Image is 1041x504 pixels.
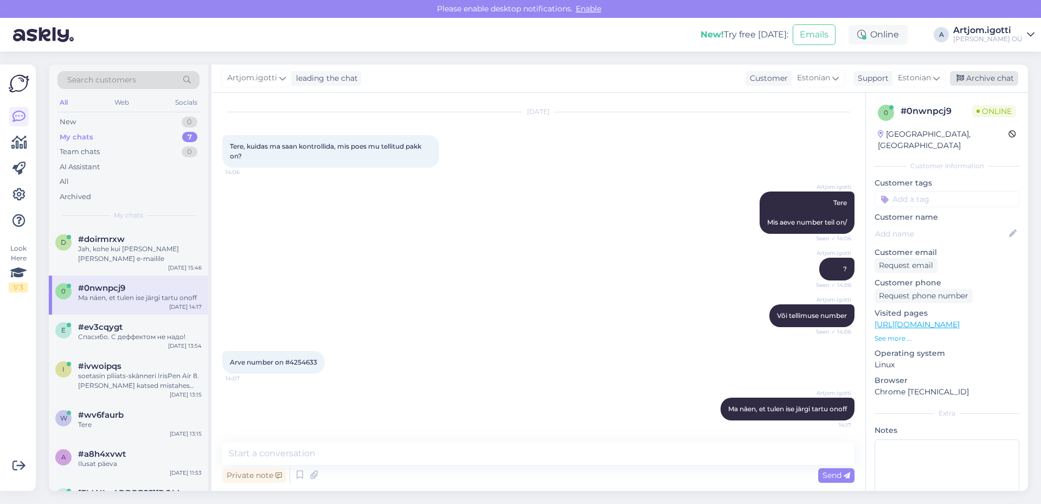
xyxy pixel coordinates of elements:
span: e [61,326,66,334]
div: Archive chat [950,71,1018,86]
a: [URL][DOMAIN_NAME] [875,320,960,329]
div: Support [853,73,889,84]
span: #ev3cqygt [78,322,123,332]
div: [DATE] 11:53 [170,469,202,477]
span: Artjom.igotti [811,249,851,257]
div: Request phone number [875,289,973,303]
span: 0 [61,287,66,295]
div: 7 [182,132,197,143]
span: Seen ✓ 14:06 [811,234,851,243]
span: Seen ✓ 14:06 [811,328,851,336]
div: [DATE] 14:17 [169,303,202,311]
div: Private note [222,468,286,483]
p: Notes [875,425,1019,436]
span: Või tellimuse number [777,311,847,320]
span: Tere, kuidas ma saan kontrollida, mis poes mu tellitud pakk on? [230,142,423,160]
span: 14:06 [226,168,266,176]
div: Online [849,25,908,44]
span: #ivwoipqs [78,361,121,371]
div: [GEOGRAPHIC_DATA], [GEOGRAPHIC_DATA] [878,129,1008,151]
span: #0nwnpcj9 [78,283,125,293]
p: Customer phone [875,277,1019,289]
div: [DATE] 13:15 [170,430,202,438]
div: [DATE] 15:46 [168,264,202,272]
div: My chats [60,132,93,143]
p: Customer name [875,212,1019,223]
span: 14:17 [811,421,851,429]
p: Browser [875,375,1019,386]
span: d [61,238,66,246]
div: 1 / 3 [9,283,28,292]
div: Archived [60,192,91,202]
div: [DATE] [222,107,854,117]
div: Team chats [60,146,100,157]
div: AI Assistant [60,162,100,173]
div: New [60,117,76,127]
span: Search customers [67,74,136,86]
div: 0 [182,146,197,157]
div: All [57,95,70,110]
img: Askly Logo [9,73,29,94]
div: Ilusat päeva [78,459,202,469]
div: All [60,176,69,187]
div: Customer information [875,161,1019,171]
p: Visited pages [875,308,1019,319]
div: Web [112,95,131,110]
span: Online [972,105,1016,117]
div: Try free [DATE]: [701,28,788,41]
span: Artjom.igotti [227,72,277,84]
span: w [60,414,67,422]
p: Customer email [875,247,1019,258]
div: Request email [875,258,937,273]
input: Add a tag [875,191,1019,207]
span: a [61,453,66,461]
div: Customer [746,73,788,84]
div: [DATE] 13:54 [168,342,202,350]
div: Jah, kohe kui [PERSON_NAME] [PERSON_NAME] e-mailile [78,244,202,264]
div: A [934,27,949,42]
div: Socials [173,95,200,110]
span: Send [822,470,850,480]
span: Estonian [898,72,931,84]
div: [PERSON_NAME] OÜ [953,35,1023,43]
div: soetasin pliiats-skänneri IrisPen Air 8. [PERSON_NAME] katsed mistahes seadmega läbi bluetoothi ü... [78,371,202,391]
span: puutera@hotmail.com [78,488,191,498]
span: #a8h4xvwt [78,449,126,459]
b: New! [701,29,724,40]
div: 0 [182,117,197,127]
div: # 0nwnpcj9 [901,105,972,118]
p: Operating system [875,348,1019,359]
div: Extra [875,409,1019,418]
span: #wv6faurb [78,410,124,420]
p: Linux [875,359,1019,371]
div: leading the chat [292,73,358,84]
span: Artjom.igotti [811,389,851,397]
div: [DATE] 13:15 [170,391,202,399]
span: #doirmrxw [78,234,125,244]
div: Tere [78,420,202,430]
span: i [62,365,65,373]
p: Chrome [TECHNICAL_ID] [875,386,1019,398]
span: Arve number on #4254633 [230,358,317,366]
span: Enable [573,4,605,14]
input: Add name [875,228,1007,240]
span: 14:07 [226,374,266,382]
div: Look Here [9,244,28,292]
span: Ma näen, et tulen ise järgi tartu onoff [728,405,847,413]
span: ? [843,265,847,273]
p: See more ... [875,334,1019,343]
span: Artjom.igotti [811,183,851,191]
span: Artjom.igotti [811,296,851,304]
span: My chats [114,210,143,220]
span: Estonian [797,72,830,84]
p: Customer tags [875,177,1019,189]
span: Seen ✓ 14:06 [811,281,851,289]
button: Emails [793,24,836,45]
div: Ma näen, et tulen ise järgi tartu onoff [78,293,202,303]
div: Artjom.igotti [953,26,1023,35]
span: 0 [884,109,888,117]
div: Спасибо. С деффектом не надо! [78,332,202,342]
a: Artjom.igotti[PERSON_NAME] OÜ [953,26,1034,43]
